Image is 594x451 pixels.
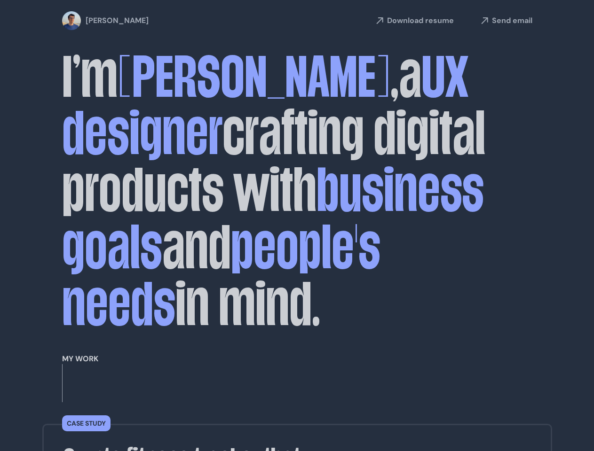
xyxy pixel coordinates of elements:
[62,163,484,274] span: business goals
[372,14,454,28] a: Download resume
[62,11,137,30] a: [PERSON_NAME]
[62,48,532,334] h1: I’m , a crafting digital products with and in mind.
[477,14,492,28] img: arrowLinks.svg
[372,14,387,28] img: arrowLinks.svg
[62,49,468,160] span: UX designer
[62,355,532,363] h2: My work
[118,49,390,103] span: [PERSON_NAME]
[477,14,532,28] a: Send email
[62,11,81,30] img: profile-pic.png
[67,420,106,427] p: Case study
